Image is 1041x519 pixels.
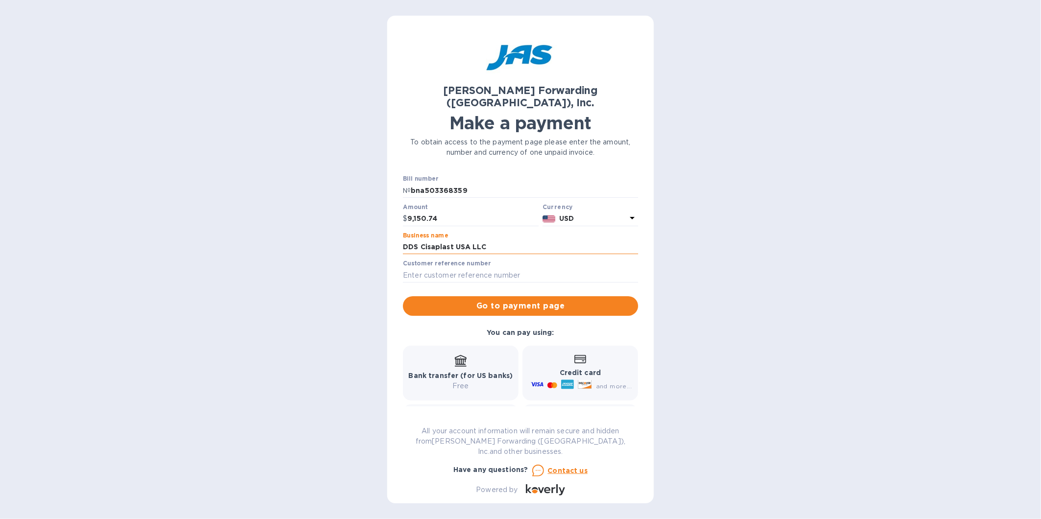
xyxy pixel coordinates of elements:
b: Currency [543,203,573,211]
p: To obtain access to the payment page please enter the amount, number and currency of one unpaid i... [403,137,638,158]
input: 0.00 [407,212,539,226]
span: and more... [596,382,632,390]
p: All your account information will remain secure and hidden from [PERSON_NAME] Forwarding ([GEOGRA... [403,426,638,457]
input: Enter business name [403,240,638,255]
b: Credit card [560,369,601,377]
b: [PERSON_NAME] Forwarding ([GEOGRAPHIC_DATA]), Inc. [444,84,598,109]
label: Business name [403,233,448,238]
button: Go to payment page [403,296,638,316]
label: Amount [403,204,428,210]
label: Bill number [403,176,438,182]
b: USD [559,214,574,222]
b: Bank transfer (for US banks) [409,372,513,379]
p: Free [409,381,513,391]
b: Have any questions? [453,466,528,473]
span: Go to payment page [411,300,630,312]
p: № [403,186,411,196]
label: Customer reference number [403,261,491,267]
u: Contact us [548,467,588,474]
p: Powered by [476,485,518,495]
img: USD [543,215,556,222]
p: $ [403,213,407,224]
input: Enter customer reference number [403,268,638,283]
b: You can pay using: [487,329,554,336]
h1: Make a payment [403,113,638,133]
input: Enter bill number [411,183,638,198]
